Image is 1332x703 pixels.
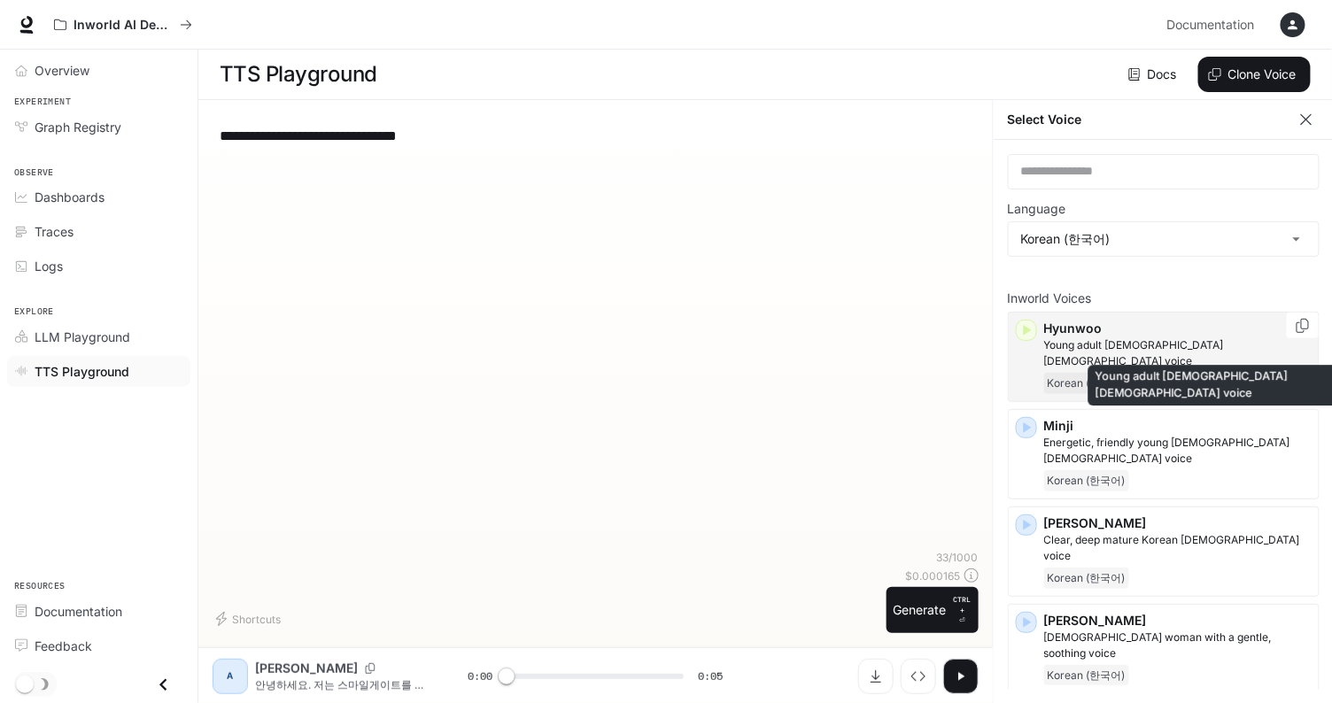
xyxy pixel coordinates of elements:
[143,667,183,703] button: Close drawer
[1198,57,1311,92] button: Clone Voice
[937,550,979,565] p: 33 / 1000
[1044,665,1129,686] span: Korean (한국어)
[7,251,190,282] a: Logs
[1044,514,1312,532] p: [PERSON_NAME]
[1160,7,1268,42] a: Documentation
[1044,337,1312,369] p: Young adult Korean male voice
[7,321,190,352] a: LLM Playground
[35,118,121,136] span: Graph Registry
[216,662,244,691] div: A
[1008,292,1320,305] p: Inworld Voices
[7,112,190,143] a: Graph Registry
[468,668,492,685] span: 0:00
[7,216,190,247] a: Traces
[1044,612,1312,630] p: [PERSON_NAME]
[901,659,936,694] button: Inspect
[35,602,122,621] span: Documentation
[954,594,972,626] p: ⏎
[35,362,129,381] span: TTS Playground
[255,660,358,677] p: [PERSON_NAME]
[35,222,74,241] span: Traces
[220,57,377,92] h1: TTS Playground
[1167,14,1255,36] span: Documentation
[1008,203,1066,215] p: Language
[7,182,190,212] a: Dashboards
[358,663,383,674] button: Copy Voice ID
[7,630,190,661] a: Feedback
[35,637,92,655] span: Feedback
[7,596,190,627] a: Documentation
[35,61,89,80] span: Overview
[1294,319,1312,333] button: Copy Voice ID
[46,7,200,42] button: All workspaces
[1044,417,1312,435] p: Minji
[1044,470,1129,491] span: Korean (한국어)
[35,257,63,275] span: Logs
[1044,568,1129,589] span: Korean (한국어)
[255,677,425,692] p: 안녕하세요. 저는 스마일게이트를 다니고 있습니다. 당신은요?
[906,568,961,583] p: $ 0.000165
[35,328,130,346] span: LLM Playground
[7,55,190,86] a: Overview
[16,674,34,693] span: Dark mode toggle
[698,668,723,685] span: 0:05
[7,356,190,387] a: TTS Playground
[74,18,173,33] p: Inworld AI Demos
[1009,222,1319,256] div: Korean (한국어)
[1044,435,1312,467] p: Energetic, friendly young Korean female voice
[213,605,288,633] button: Shortcuts
[887,587,979,633] button: GenerateCTRL +⏎
[1044,320,1312,337] p: Hyunwoo
[35,188,105,206] span: Dashboards
[1125,57,1184,92] a: Docs
[1044,373,1129,394] span: Korean (한국어)
[1044,532,1312,564] p: Clear, deep mature Korean male voice
[858,659,894,694] button: Download audio
[954,594,972,615] p: CTRL +
[1044,630,1312,661] p: Korean woman with a gentle, soothing voice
